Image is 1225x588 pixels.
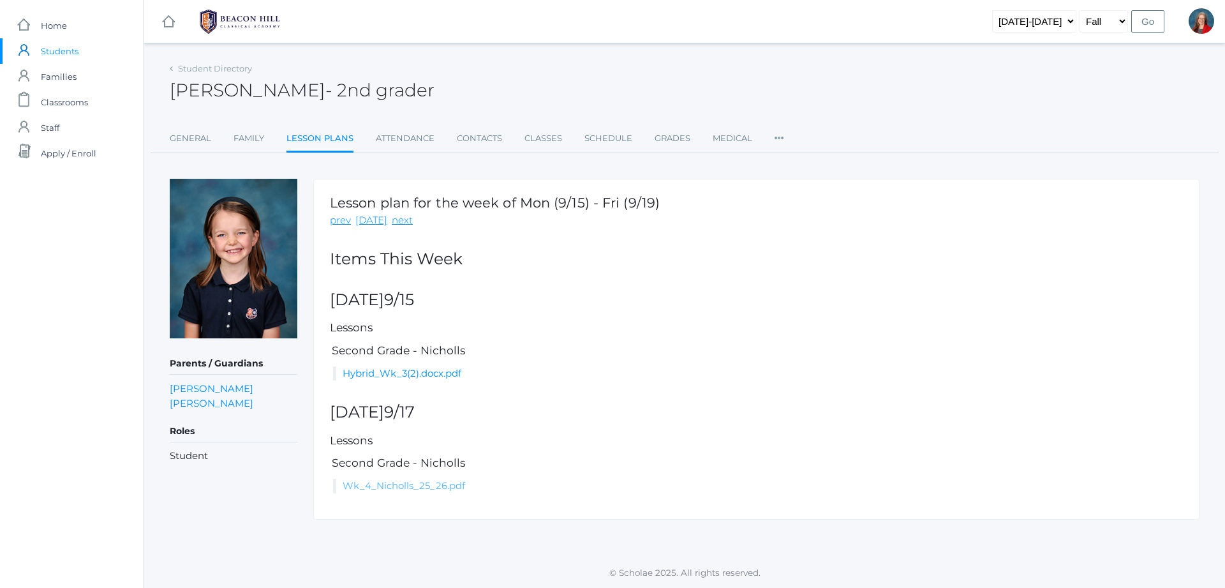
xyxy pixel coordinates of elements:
[355,213,387,228] a: [DATE]
[325,79,434,101] span: - 2nd grader
[343,367,461,379] a: Hybrid_Wk_3(2).docx.pdf
[170,381,253,396] a: [PERSON_NAME]
[170,80,434,100] h2: [PERSON_NAME]
[1131,10,1164,33] input: Go
[1189,8,1214,34] div: Sarah DenHartog
[330,322,1183,334] h5: Lessons
[330,345,1183,357] h5: Second Grade - Nicholls
[170,396,253,411] a: [PERSON_NAME]
[584,126,632,151] a: Schedule
[170,421,297,442] h5: Roles
[343,479,465,492] a: Wk_4_Nicholls_25_26.pdf
[330,435,1183,447] h5: Lessons
[384,402,415,421] span: 9/17
[330,213,351,228] a: prev
[170,179,297,338] img: Verity DenHartog
[457,126,502,151] a: Contacts
[330,457,1183,469] h5: Second Grade - Nicholls
[170,449,297,464] li: Student
[170,126,211,151] a: General
[384,290,414,309] span: 9/15
[178,63,252,73] a: Student Directory
[713,126,752,151] a: Medical
[170,353,297,375] h5: Parents / Guardians
[330,291,1183,309] h2: [DATE]
[655,126,690,151] a: Grades
[192,6,288,38] img: BHCALogos-05-308ed15e86a5a0abce9b8dd61676a3503ac9727e845dece92d48e8588c001991.png
[41,115,59,140] span: Staff
[330,250,1183,268] h2: Items This Week
[376,126,434,151] a: Attendance
[41,38,78,64] span: Students
[41,140,96,166] span: Apply / Enroll
[286,126,353,153] a: Lesson Plans
[41,13,67,38] span: Home
[392,213,413,228] a: next
[41,64,77,89] span: Families
[144,566,1225,579] p: © Scholae 2025. All rights reserved.
[330,403,1183,421] h2: [DATE]
[524,126,562,151] a: Classes
[234,126,264,151] a: Family
[330,195,660,210] h1: Lesson plan for the week of Mon (9/15) - Fri (9/19)
[41,89,88,115] span: Classrooms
